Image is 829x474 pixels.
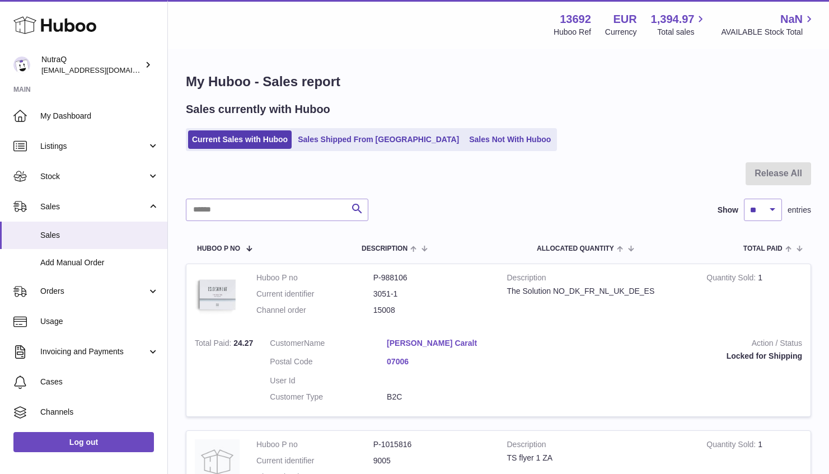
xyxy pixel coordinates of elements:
span: Description [362,245,408,252]
strong: Action / Status [521,338,802,351]
dd: 3051-1 [373,289,490,299]
h2: Sales currently with Huboo [186,102,330,117]
div: NutraQ [41,54,142,76]
dt: Current identifier [256,456,373,466]
img: log@nutraq.com [13,57,30,73]
span: entries [788,205,811,215]
a: 07006 [387,356,504,367]
span: AVAILABLE Stock Total [721,27,816,37]
a: Log out [13,432,154,452]
label: Show [718,205,738,215]
strong: EUR [613,12,636,27]
div: Currency [605,27,637,37]
a: NaN AVAILABLE Stock Total [721,12,816,37]
a: Current Sales with Huboo [188,130,292,149]
strong: Total Paid [195,339,233,350]
dd: 9005 [373,456,490,466]
h1: My Huboo - Sales report [186,73,811,91]
a: [PERSON_NAME] Caralt [387,338,504,349]
span: Sales [40,201,147,212]
dt: Huboo P no [256,439,373,450]
span: Total sales [657,27,707,37]
span: [EMAIL_ADDRESS][DOMAIN_NAME] [41,65,165,74]
span: Orders [40,286,147,297]
span: Total paid [743,245,783,252]
span: Invoicing and Payments [40,346,147,357]
strong: Quantity Sold [706,440,758,452]
dt: Name [270,338,387,351]
strong: Description [507,439,690,453]
td: 1 [698,264,811,330]
div: The Solution NO_DK_FR_NL_UK_DE_ES [507,286,690,297]
strong: 13692 [560,12,591,27]
dt: Customer Type [270,392,387,402]
span: Usage [40,316,159,327]
dd: 15008 [373,305,490,316]
dt: User Id [270,376,387,386]
span: ALLOCATED Quantity [537,245,614,252]
span: Listings [40,141,147,152]
dd: P-1015816 [373,439,490,450]
span: My Dashboard [40,111,159,121]
span: Channels [40,407,159,417]
img: 136921728478892.jpg [195,273,240,317]
dt: Channel order [256,305,373,316]
span: Sales [40,230,159,241]
span: NaN [780,12,803,27]
div: Locked for Shipping [521,351,802,362]
div: TS flyer 1 ZA [507,453,690,463]
strong: Quantity Sold [706,273,758,285]
span: Add Manual Order [40,257,159,268]
span: Stock [40,171,147,182]
a: 1,394.97 Total sales [651,12,708,37]
div: Huboo Ref [554,27,591,37]
span: Customer [270,339,304,348]
a: Sales Not With Huboo [465,130,555,149]
dt: Current identifier [256,289,373,299]
dt: Huboo P no [256,273,373,283]
strong: Description [507,273,690,286]
span: Huboo P no [197,245,240,252]
dd: P-988106 [373,273,490,283]
span: 1,394.97 [651,12,695,27]
dd: B2C [387,392,504,402]
span: Cases [40,377,159,387]
span: 24.27 [233,339,253,348]
dt: Postal Code [270,356,387,370]
a: Sales Shipped From [GEOGRAPHIC_DATA] [294,130,463,149]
